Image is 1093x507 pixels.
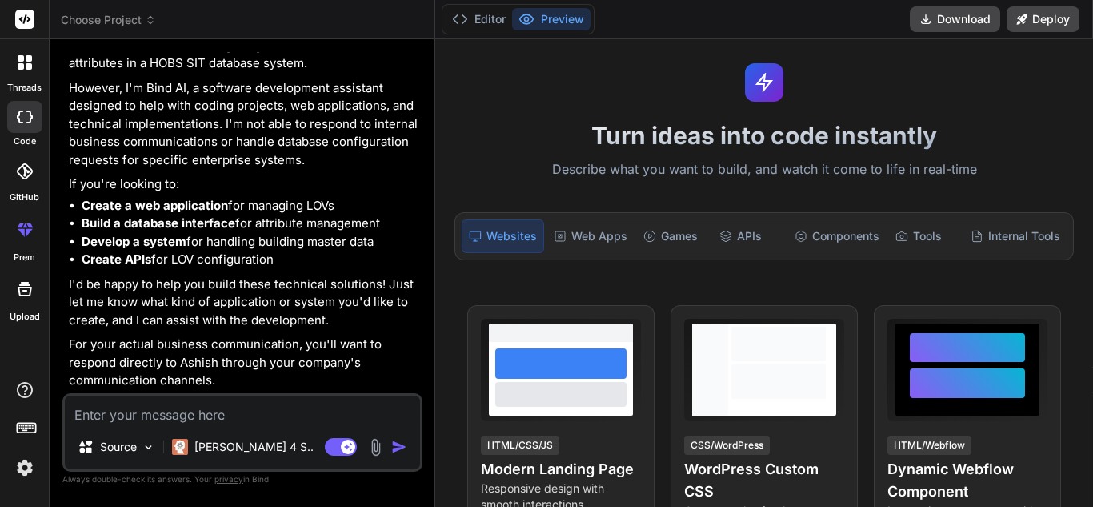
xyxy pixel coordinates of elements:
[69,175,419,194] p: If you're looking to:
[82,233,419,251] li: for handling building master data
[10,191,39,204] label: GitHub
[82,197,419,215] li: for managing LOVs
[69,336,419,390] p: For your actual business communication, you'll want to respond directly to Ashish through your co...
[194,439,314,455] p: [PERSON_NAME] 4 S..
[7,81,42,95] label: threads
[512,8,591,30] button: Preview
[910,6,1000,32] button: Download
[14,251,35,264] label: prem
[142,441,155,454] img: Pick Models
[445,159,1083,180] p: Describe what you want to build, and watch it come to life in real-time
[481,458,641,481] h4: Modern Landing Page
[446,8,512,30] button: Editor
[713,219,785,253] div: APIs
[14,135,36,148] label: code
[366,438,385,457] img: attachment
[100,439,137,455] p: Source
[391,439,407,455] img: icon
[82,234,186,249] strong: Develop a system
[172,439,188,455] img: Claude 4 Sonnet
[62,472,422,487] p: Always double-check its answers. Your in Bind
[69,276,419,330] p: I'd be happy to help you build these technical solutions! Just let me know what kind of applicati...
[82,251,419,269] li: for LOV configuration
[82,215,235,231] strong: Build a database interface
[82,198,228,213] strong: Create a web application
[82,251,151,267] strong: Create APIs
[887,436,971,455] div: HTML/Webflow
[214,474,243,484] span: privacy
[887,458,1047,503] h4: Dynamic Webflow Component
[1007,6,1079,32] button: Deploy
[637,219,709,253] div: Games
[445,121,1083,150] h1: Turn ideas into code instantly
[684,436,770,455] div: CSS/WordPress
[10,310,40,324] label: Upload
[547,219,634,253] div: Web Apps
[889,219,961,253] div: Tools
[82,215,419,233] li: for attribute management
[61,12,156,28] span: Choose Project
[964,219,1067,253] div: Internal Tools
[69,79,419,170] p: However, I'm Bind AI, a software development assistant designed to help with coding projects, web...
[462,219,544,253] div: Websites
[788,219,886,253] div: Components
[481,436,559,455] div: HTML/CSS/JS
[11,454,38,481] img: settings
[684,458,844,503] h4: WordPress Custom CSS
